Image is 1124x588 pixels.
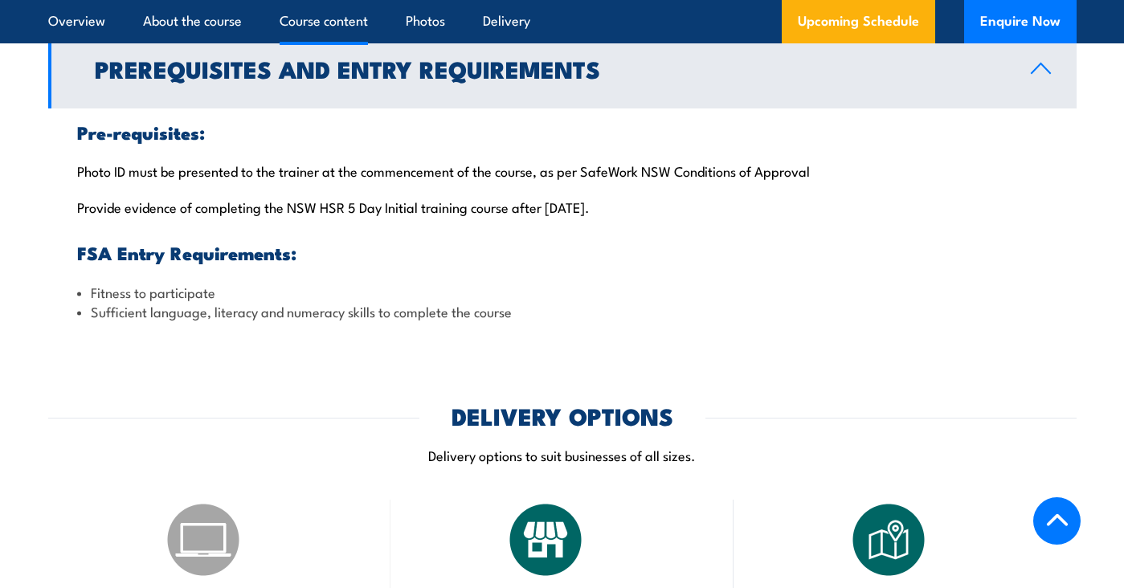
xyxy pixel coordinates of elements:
[77,162,1048,178] p: Photo ID must be presented to the trainer at the commencement of the course, as per SafeWork NSW ...
[77,123,1048,141] h3: Pre-requisites:
[48,28,1077,108] a: Prerequisites and Entry Requirements
[77,198,1048,214] p: Provide evidence of completing the NSW HSR 5 Day Initial training course after [DATE].
[77,283,1048,301] li: Fitness to participate
[452,405,673,426] h2: DELIVERY OPTIONS
[77,243,1048,262] h3: FSA Entry Requirements:
[77,302,1048,321] li: Sufficient language, literacy and numeracy skills to complete the course
[48,446,1077,464] p: Delivery options to suit businesses of all sizes.
[95,58,1005,79] h2: Prerequisites and Entry Requirements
